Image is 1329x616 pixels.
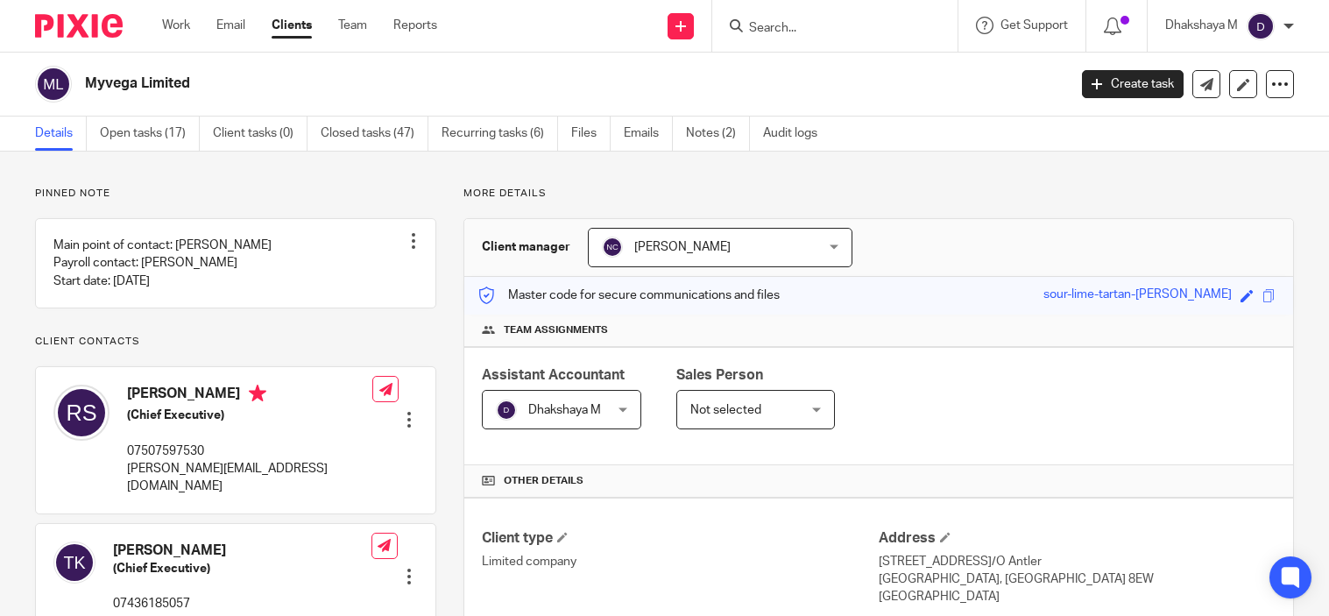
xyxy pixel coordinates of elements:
input: Search [747,21,905,37]
span: Team assignments [504,323,608,337]
a: Reports [393,17,437,34]
h3: Client manager [482,238,570,256]
p: [GEOGRAPHIC_DATA], [GEOGRAPHIC_DATA] 8EW [879,570,1276,588]
span: Assistant Accountant [482,368,625,382]
a: Audit logs [763,117,831,151]
div: sour-lime-tartan-[PERSON_NAME] [1043,286,1232,306]
p: Dhakshaya M [1165,17,1238,34]
p: [PERSON_NAME][EMAIL_ADDRESS][DOMAIN_NAME] [127,460,372,496]
a: Create task [1082,70,1184,98]
img: svg%3E [1247,12,1275,40]
a: Email [216,17,245,34]
span: Dhakshaya M [528,404,601,416]
a: Work [162,17,190,34]
a: Recurring tasks (6) [442,117,558,151]
img: svg%3E [35,66,72,103]
img: svg%3E [496,400,517,421]
a: Files [571,117,611,151]
p: Master code for secure communications and files [477,287,780,304]
a: Details [35,117,87,151]
p: 07507597530 [127,443,372,460]
img: svg%3E [53,385,110,441]
h4: Client type [482,529,879,548]
p: Pinned note [35,187,436,201]
p: More details [463,187,1294,201]
p: [STREET_ADDRESS]/O Antler [879,553,1276,570]
a: Open tasks (17) [100,117,200,151]
h2: Myvega Limited [85,74,861,93]
span: [PERSON_NAME] [634,241,731,253]
a: Emails [624,117,673,151]
i: Primary [249,385,266,402]
p: Client contacts [35,335,436,349]
img: Pixie [35,14,123,38]
span: Not selected [690,404,761,416]
p: Limited company [482,553,879,570]
span: Get Support [1000,19,1068,32]
span: Sales Person [676,368,763,382]
a: Team [338,17,367,34]
h4: [PERSON_NAME] [127,385,372,407]
h5: (Chief Executive) [127,407,372,424]
a: Closed tasks (47) [321,117,428,151]
h4: [PERSON_NAME] [113,542,371,560]
h4: Address [879,529,1276,548]
img: svg%3E [53,542,95,584]
h5: (Chief Executive) [113,560,371,577]
a: Notes (2) [686,117,750,151]
p: 07436185057 [113,595,371,612]
span: Other details [504,474,583,488]
img: svg%3E [602,237,623,258]
p: [GEOGRAPHIC_DATA] [879,588,1276,605]
a: Client tasks (0) [213,117,308,151]
a: Clients [272,17,312,34]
